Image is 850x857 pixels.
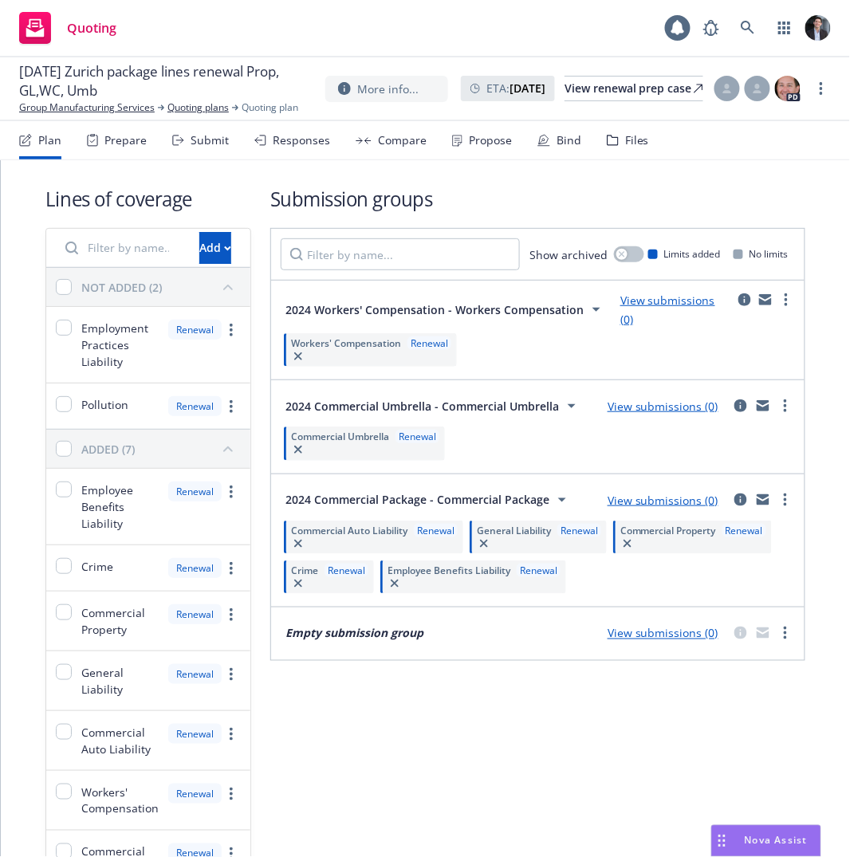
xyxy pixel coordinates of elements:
[38,134,61,147] div: Plan
[168,320,222,340] div: Renewal
[168,724,222,744] div: Renewal
[777,290,795,309] a: more
[273,134,330,147] div: Responses
[222,559,241,578] a: more
[620,293,715,327] a: View submissions (0)
[486,80,545,96] span: ETA :
[19,62,313,100] span: [DATE] Zurich package lines renewal Prop, GL,WC, Umb
[222,482,241,501] a: more
[81,320,159,370] span: Employment Practices Liability
[378,134,427,147] div: Compare
[775,76,801,101] img: photo
[291,524,407,537] span: Commercial Auto Liability
[168,396,222,416] div: Renewal
[281,390,586,422] button: 2024 Commercial Umbrella - Commercial Umbrella
[285,626,423,641] em: Empty submission group
[565,76,703,101] a: View renewal prep case
[81,396,128,413] span: Pollution
[625,134,649,147] div: Files
[281,617,428,649] button: Empty submission group
[168,482,222,501] div: Renewal
[104,134,147,147] div: Prepare
[281,484,577,516] button: 2024 Commercial Package - Commercial Package
[167,100,229,115] a: Quoting plans
[731,623,750,643] a: circleInformation
[711,825,821,857] button: Nova Assist
[81,558,113,575] span: Crime
[357,81,419,97] span: More info...
[620,524,716,537] span: Commercial Property
[608,399,718,414] a: View submissions (0)
[168,604,222,624] div: Renewal
[731,396,750,415] a: circleInformation
[477,524,551,537] span: General Liability
[734,247,789,261] div: No limits
[557,134,581,147] div: Bind
[281,293,611,325] button: 2024 Workers' Compensation - Workers Compensation
[199,232,231,264] button: Add
[735,290,753,309] a: circleInformation
[222,605,241,624] a: more
[222,784,241,804] a: more
[769,12,801,44] a: Switch app
[13,6,123,50] a: Quoting
[732,12,764,44] a: Search
[731,490,750,509] a: circleInformation
[199,233,231,263] div: Add
[168,664,222,684] div: Renewal
[812,79,831,98] a: more
[291,430,389,443] span: Commercial Umbrella
[56,232,190,264] input: Filter by name...
[285,301,584,318] span: 2024 Workers' Compensation - Workers Compensation
[414,524,458,537] div: Renewal
[745,834,808,847] span: Nova Assist
[222,725,241,744] a: more
[191,134,229,147] div: Submit
[285,398,559,415] span: 2024 Commercial Umbrella - Commercial Umbrella
[81,279,162,296] div: NOT ADDED (2)
[19,100,155,115] a: Group Manufacturing Services
[168,558,222,578] div: Renewal
[81,604,159,638] span: Commercial Property
[395,430,439,443] div: Renewal
[776,623,795,643] a: more
[81,784,159,817] span: Workers' Compensation
[242,100,298,115] span: Quoting plan
[168,784,222,804] div: Renewal
[81,441,135,458] div: ADDED (7)
[776,490,795,509] a: more
[222,397,241,416] a: more
[565,77,703,100] div: View renewal prep case
[695,12,727,44] a: Report a Bug
[325,564,368,577] div: Renewal
[754,490,773,509] a: mail
[81,724,159,757] span: Commercial Auto Liability
[388,564,510,577] span: Employee Benefits Liability
[67,22,116,34] span: Quoting
[285,491,549,508] span: 2024 Commercial Package - Commercial Package
[81,436,241,462] button: ADDED (7)
[805,15,831,41] img: photo
[45,186,251,212] h1: Lines of coverage
[757,290,774,309] a: mail
[291,336,401,350] span: Workers' Compensation
[776,396,795,415] a: more
[469,134,512,147] div: Propose
[529,246,608,263] span: Show archived
[81,664,159,698] span: General Liability
[407,336,451,350] div: Renewal
[510,81,545,96] strong: [DATE]
[81,482,159,532] span: Employee Benefits Liability
[291,564,318,577] span: Crime
[81,274,241,300] button: NOT ADDED (2)
[517,564,561,577] div: Renewal
[222,320,241,340] a: more
[712,826,732,856] div: Drag to move
[270,186,805,212] h1: Submission groups
[722,524,766,537] div: Renewal
[557,524,601,537] div: Renewal
[325,76,448,102] button: More info...
[608,626,718,641] a: View submissions (0)
[222,665,241,684] a: more
[281,238,520,270] input: Filter by name...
